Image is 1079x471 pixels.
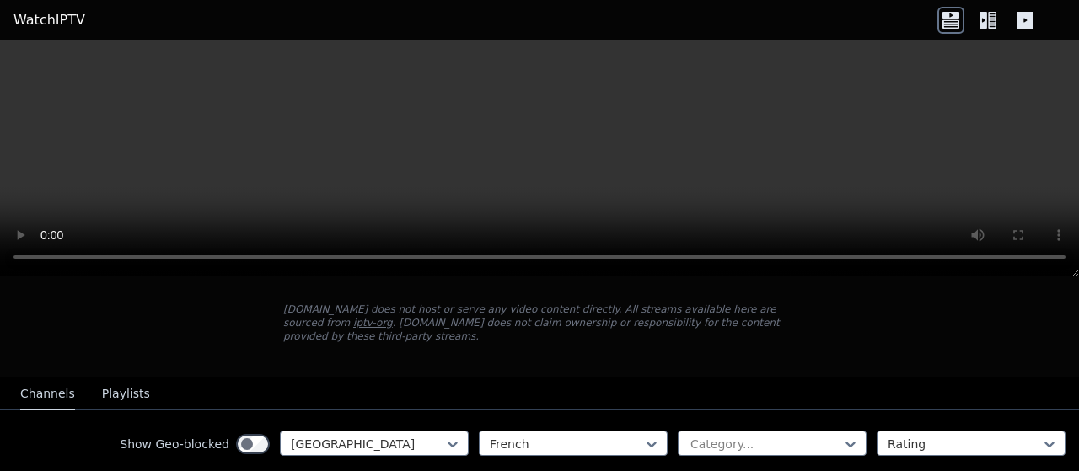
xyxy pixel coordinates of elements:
button: Channels [20,378,75,410]
button: Playlists [102,378,150,410]
p: [DOMAIN_NAME] does not host or serve any video content directly. All streams available here are s... [283,302,796,343]
a: iptv-org [353,317,393,329]
label: Show Geo-blocked [120,436,229,452]
a: WatchIPTV [13,10,85,30]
